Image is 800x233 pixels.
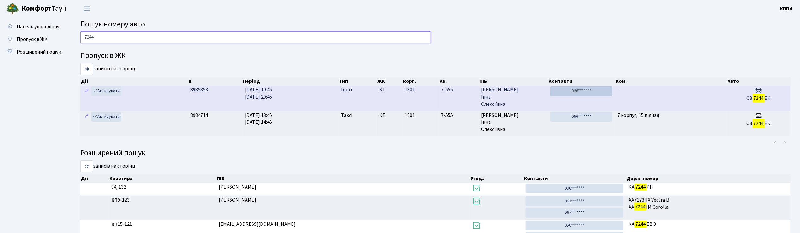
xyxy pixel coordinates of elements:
[21,3,52,14] b: Комфорт
[727,77,791,86] th: Авто
[21,3,66,14] span: Таун
[629,184,788,191] span: KA PH
[191,86,208,93] span: 8985858
[80,160,136,172] label: записів на сторінці
[80,51,791,60] h4: Пропуск в ЖК
[80,160,93,172] select: записів на сторінці
[780,5,792,12] b: КПП4
[17,23,59,30] span: Панель управління
[548,77,615,86] th: Контакти
[780,5,792,13] a: КПП4
[441,112,476,119] span: 7-555
[629,221,788,228] span: KA EB 3
[111,196,214,204] span: 9-123
[80,31,431,43] input: Пошук
[216,174,470,183] th: ПІБ
[405,112,415,119] span: 1801
[479,77,548,86] th: ПІБ
[341,86,352,94] span: Гості
[379,86,400,94] span: КТ
[111,221,214,228] span: 15-121
[191,112,208,119] span: 8984714
[79,3,95,14] button: Переключити навігацію
[3,20,66,33] a: Панель управління
[377,77,403,86] th: ЖК
[188,77,243,86] th: #
[80,149,791,158] h4: Розширений пошук
[339,77,377,86] th: Тип
[403,77,439,86] th: корп.
[617,86,619,93] span: -
[111,184,214,191] span: 04, 132
[441,86,476,94] span: 7-555
[629,196,788,211] span: AA7173HX Vectra B AA IM Corolla
[80,19,145,30] span: Пошук номеру авто
[245,86,272,100] span: [DATE] 19:45 [DATE] 20:45
[617,112,659,119] span: 7 корпус, 15 під'їзд
[523,174,626,183] th: Контакти
[111,196,118,203] b: КТ
[17,36,48,43] span: Пропуск в ЖК
[91,112,121,122] a: Активувати
[83,112,90,122] a: Редагувати
[379,112,400,119] span: КТ
[80,174,109,183] th: Дії
[219,196,256,203] span: [PERSON_NAME]
[83,86,90,96] a: Редагувати
[753,94,765,103] mark: 7244
[341,112,352,119] span: Таксі
[481,112,545,134] span: [PERSON_NAME] Інна Олексіївна
[470,174,523,183] th: Угода
[626,174,791,183] th: Держ. номер
[729,95,788,101] h5: СВ ЕК
[80,63,136,75] label: записів на сторінці
[481,86,545,108] span: [PERSON_NAME] Інна Олексіївна
[219,221,296,228] span: [EMAIL_ADDRESS][DOMAIN_NAME]
[80,63,93,75] select: записів на сторінці
[729,121,788,127] h5: СВ ЕК
[3,46,66,58] a: Розширений пошук
[439,77,479,86] th: Кв.
[245,112,272,126] span: [DATE] 13:45 [DATE] 14:45
[17,48,61,55] span: Розширений пошук
[753,119,765,128] mark: 7244
[635,183,646,191] mark: 7244
[111,221,118,228] b: КТ
[634,202,646,211] mark: 7244
[405,86,415,93] span: 1801
[80,77,188,86] th: Дії
[635,220,646,229] mark: 7244
[109,174,216,183] th: Квартира
[615,77,727,86] th: Ком.
[91,86,121,96] a: Активувати
[3,33,66,46] a: Пропуск в ЖК
[6,3,19,15] img: logo.png
[219,184,256,190] span: [PERSON_NAME]
[242,77,339,86] th: Період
